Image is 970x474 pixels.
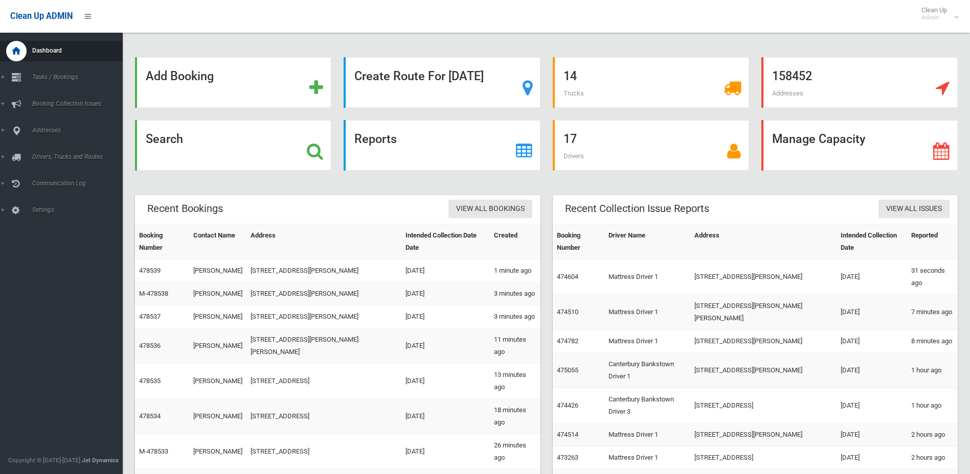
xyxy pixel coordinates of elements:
[139,447,168,455] a: M-478533
[189,305,246,328] td: [PERSON_NAME]
[837,259,908,295] td: [DATE]
[29,47,130,54] span: Dashboard
[604,388,690,423] td: Canterbury Bankstown Driver 3
[189,224,246,259] th: Contact Name
[563,69,577,83] strong: 14
[772,132,865,146] strong: Manage Capacity
[553,224,604,259] th: Booking Number
[490,305,540,328] td: 3 minutes ago
[246,224,401,259] th: Address
[563,132,577,146] strong: 17
[344,120,540,171] a: Reports
[907,259,958,295] td: 31 seconds ago
[29,180,130,187] span: Communication Log
[907,423,958,446] td: 2 hours ago
[907,224,958,259] th: Reported
[344,57,540,108] a: Create Route For [DATE]
[690,423,836,446] td: [STREET_ADDRESS][PERSON_NAME]
[246,399,401,434] td: [STREET_ADDRESS]
[837,446,908,469] td: [DATE]
[135,199,235,219] header: Recent Bookings
[246,282,401,305] td: [STREET_ADDRESS][PERSON_NAME]
[401,399,490,434] td: [DATE]
[189,282,246,305] td: [PERSON_NAME]
[246,305,401,328] td: [STREET_ADDRESS][PERSON_NAME]
[604,259,690,295] td: Mattress Driver 1
[690,295,836,330] td: [STREET_ADDRESS][PERSON_NAME][PERSON_NAME]
[690,353,836,388] td: [STREET_ADDRESS][PERSON_NAME]
[29,206,130,214] span: Settings
[246,328,401,364] td: [STREET_ADDRESS][PERSON_NAME][PERSON_NAME]
[29,127,130,134] span: Addresses
[557,454,578,461] a: 473263
[189,434,246,469] td: [PERSON_NAME]
[907,295,958,330] td: 7 minutes ago
[401,364,490,399] td: [DATE]
[139,377,161,385] a: 478535
[690,388,836,423] td: [STREET_ADDRESS]
[135,120,331,171] a: Search
[772,89,803,97] span: Addresses
[246,434,401,469] td: [STREET_ADDRESS]
[557,431,578,438] a: 474514
[690,446,836,469] td: [STREET_ADDRESS]
[490,282,540,305] td: 3 minutes ago
[139,412,161,420] a: 478534
[761,57,958,108] a: 158452 Addresses
[604,295,690,330] td: Mattress Driver 1
[604,446,690,469] td: Mattress Driver 1
[401,434,490,469] td: [DATE]
[690,330,836,353] td: [STREET_ADDRESS][PERSON_NAME]
[139,342,161,349] a: 478536
[837,423,908,446] td: [DATE]
[490,328,540,364] td: 11 minutes ago
[354,132,397,146] strong: Reports
[604,353,690,388] td: Canterbury Bankstown Driver 1
[907,330,958,353] td: 8 minutes ago
[29,153,130,160] span: Drivers, Trucks and Routes
[246,259,401,282] td: [STREET_ADDRESS][PERSON_NAME]
[401,328,490,364] td: [DATE]
[189,364,246,399] td: [PERSON_NAME]
[146,69,214,83] strong: Add Booking
[490,364,540,399] td: 13 minutes ago
[189,399,246,434] td: [PERSON_NAME]
[139,290,168,297] a: M-478538
[837,330,908,353] td: [DATE]
[10,11,73,21] span: Clean Up ADMIN
[557,401,578,409] a: 474426
[448,200,532,219] a: View All Bookings
[837,388,908,423] td: [DATE]
[490,224,540,259] th: Created
[604,423,690,446] td: Mattress Driver 1
[246,364,401,399] td: [STREET_ADDRESS]
[490,259,540,282] td: 1 minute ago
[146,132,183,146] strong: Search
[139,267,161,274] a: 478539
[907,388,958,423] td: 1 hour ago
[135,57,331,108] a: Add Booking
[921,14,947,21] small: Admin
[29,74,130,81] span: Tasks / Bookings
[189,328,246,364] td: [PERSON_NAME]
[916,6,957,21] span: Clean Up
[553,199,721,219] header: Recent Collection Issue Reports
[837,224,908,259] th: Intended Collection Date
[604,330,690,353] td: Mattress Driver 1
[553,57,749,108] a: 14 Trucks
[401,282,490,305] td: [DATE]
[82,457,119,464] strong: Jet Dynamics
[490,434,540,469] td: 26 minutes ago
[761,120,958,171] a: Manage Capacity
[139,313,161,320] a: 478537
[401,224,490,259] th: Intended Collection Date Date
[29,100,130,107] span: Booking Collection Issues
[354,69,484,83] strong: Create Route For [DATE]
[563,89,584,97] span: Trucks
[135,224,189,259] th: Booking Number
[401,259,490,282] td: [DATE]
[563,152,584,160] span: Drivers
[772,69,812,83] strong: 158452
[557,273,578,280] a: 474604
[490,399,540,434] td: 18 minutes ago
